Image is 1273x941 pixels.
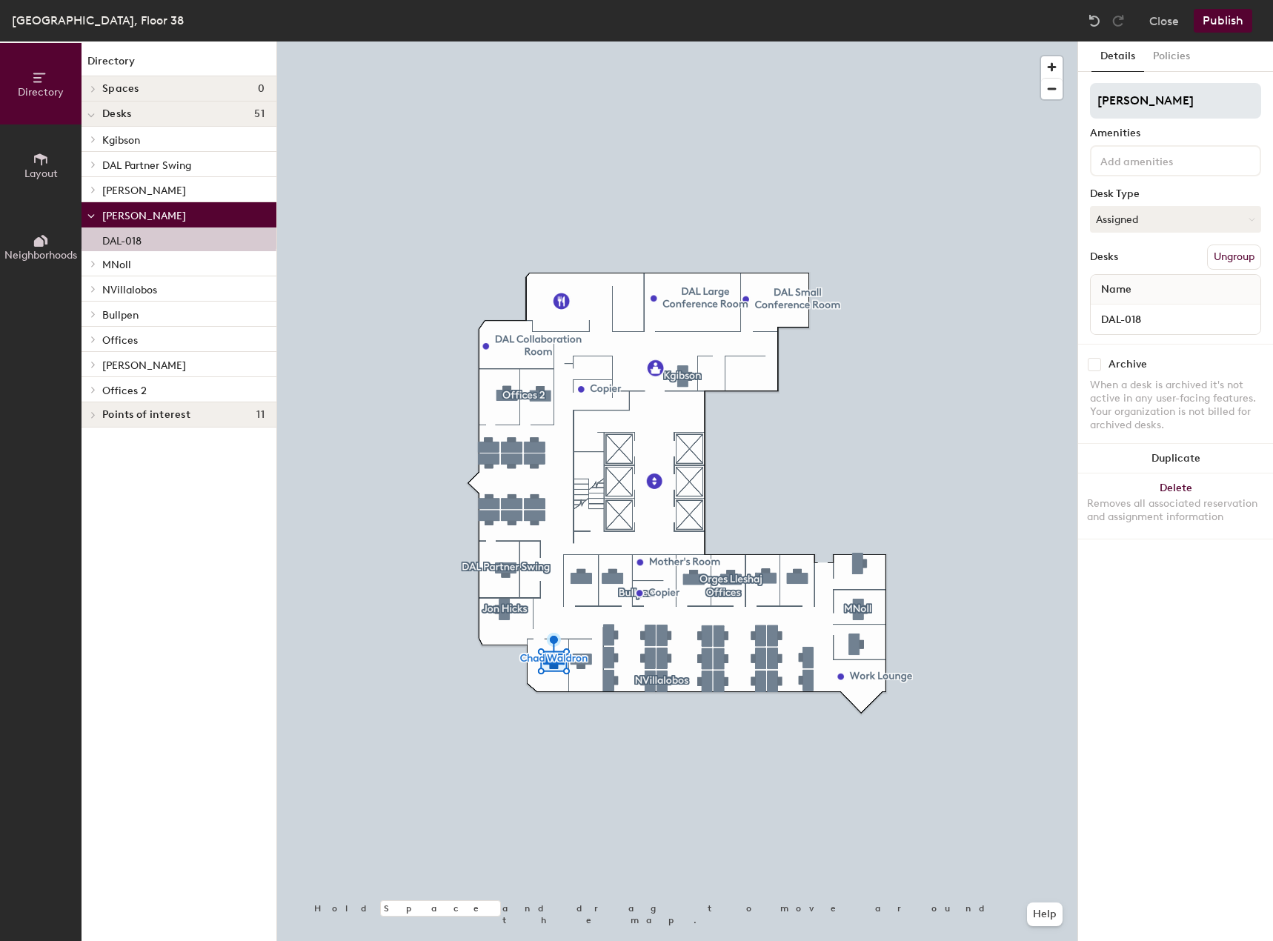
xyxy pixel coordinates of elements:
[1111,13,1126,28] img: Redo
[102,284,157,296] span: NVillalobos
[102,83,139,95] span: Spaces
[1149,9,1179,33] button: Close
[102,108,131,120] span: Desks
[1090,379,1261,432] div: When a desk is archived it's not active in any user-facing features. Your organization is not bil...
[4,249,77,262] span: Neighborhoods
[1027,902,1063,926] button: Help
[102,409,190,421] span: Points of interest
[102,159,191,172] span: DAL Partner Swing
[1078,473,1273,539] button: DeleteRemoves all associated reservation and assignment information
[1094,309,1257,330] input: Unnamed desk
[102,309,139,322] span: Bullpen
[256,409,265,421] span: 11
[102,359,186,372] span: [PERSON_NAME]
[102,334,138,347] span: Offices
[12,11,184,30] div: [GEOGRAPHIC_DATA], Floor 38
[82,53,276,76] h1: Directory
[1109,359,1147,370] div: Archive
[1194,9,1252,33] button: Publish
[254,108,265,120] span: 51
[1144,41,1199,72] button: Policies
[1087,497,1264,524] div: Removes all associated reservation and assignment information
[102,134,140,147] span: Kgibson
[258,83,265,95] span: 0
[1091,41,1144,72] button: Details
[102,184,186,197] span: [PERSON_NAME]
[102,259,131,271] span: MNoll
[1087,13,1102,28] img: Undo
[102,385,147,397] span: Offices 2
[1078,444,1273,473] button: Duplicate
[1097,151,1231,169] input: Add amenities
[1094,276,1139,303] span: Name
[102,210,186,222] span: [PERSON_NAME]
[102,230,142,247] p: DAL-018
[18,86,64,99] span: Directory
[24,167,58,180] span: Layout
[1090,251,1118,263] div: Desks
[1090,206,1261,233] button: Assigned
[1090,127,1261,139] div: Amenities
[1090,188,1261,200] div: Desk Type
[1207,245,1261,270] button: Ungroup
